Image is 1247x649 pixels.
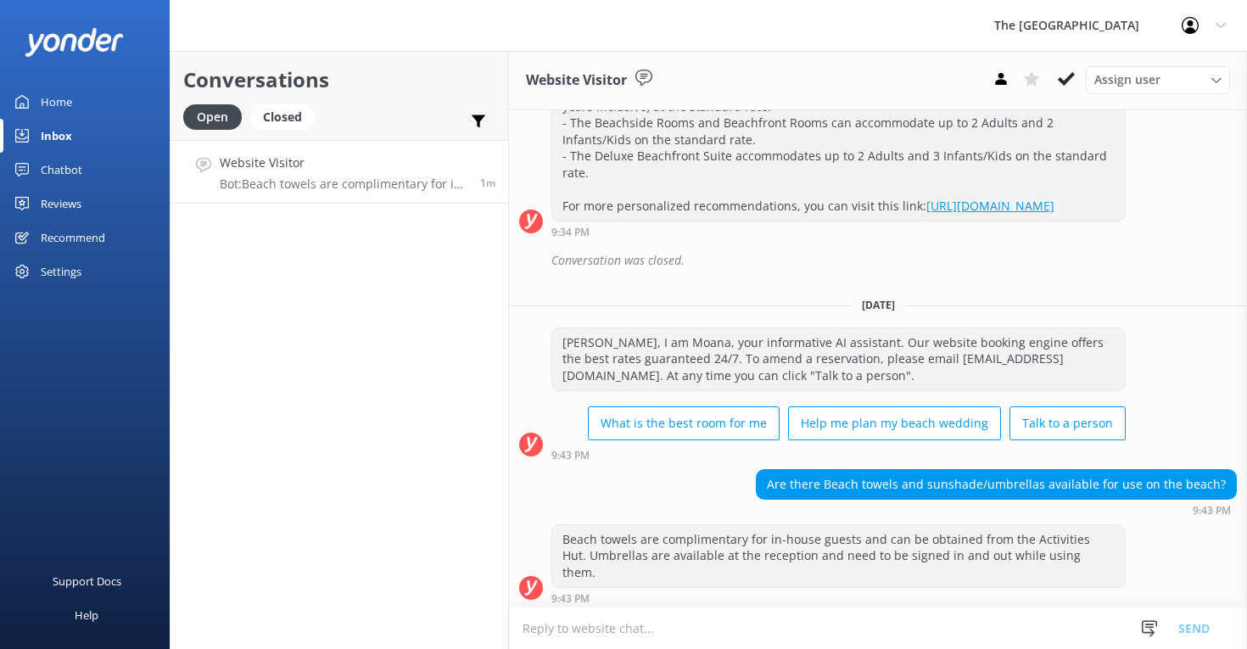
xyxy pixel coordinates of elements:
[1094,70,1160,89] span: Assign user
[551,449,1126,461] div: 03:43am 15-Aug-2025 (UTC -10:00) Pacific/Honolulu
[756,504,1237,516] div: 03:43am 15-Aug-2025 (UTC -10:00) Pacific/Honolulu
[552,525,1125,587] div: Beach towels are complimentary for in-house guests and can be obtained from the Activities Hut. U...
[480,176,495,190] span: 03:43am 15-Aug-2025 (UTC -10:00) Pacific/Honolulu
[25,28,123,56] img: yonder-white-logo.png
[551,592,1126,604] div: 03:43am 15-Aug-2025 (UTC -10:00) Pacific/Honolulu
[1009,406,1126,440] button: Talk to a person
[220,176,467,192] p: Bot: Beach towels are complimentary for in-house guests and can be obtained from the Activities H...
[1193,506,1231,516] strong: 9:43 PM
[1086,66,1230,93] div: Assign User
[183,64,495,96] h2: Conversations
[926,198,1054,214] a: [URL][DOMAIN_NAME]
[588,406,780,440] button: What is the best room for me
[220,154,467,172] h4: Website Visitor
[526,70,627,92] h3: Website Visitor
[551,594,590,604] strong: 9:43 PM
[41,221,105,255] div: Recommend
[250,104,315,130] div: Closed
[250,107,323,126] a: Closed
[75,598,98,632] div: Help
[552,76,1125,221] div: - The 2-Bedroom Beachside Suite accommodates up to 2 Adults and 4 children (aged up to 16 years i...
[41,119,72,153] div: Inbox
[41,85,72,119] div: Home
[788,406,1001,440] button: Help me plan my beach wedding
[519,246,1237,275] div: 2025-08-03T13:37:09.744
[183,107,250,126] a: Open
[852,298,905,312] span: [DATE]
[551,450,590,461] strong: 9:43 PM
[183,104,242,130] div: Open
[551,246,1237,275] div: Conversation was closed.
[551,227,590,238] strong: 9:34 PM
[171,140,508,204] a: Website VisitorBot:Beach towels are complimentary for in-house guests and can be obtained from th...
[757,470,1236,499] div: Are there Beach towels and sunshade/umbrellas available for use on the beach?
[41,153,82,187] div: Chatbot
[41,187,81,221] div: Reviews
[53,564,121,598] div: Support Docs
[551,226,1126,238] div: 03:34am 03-Aug-2025 (UTC -10:00) Pacific/Honolulu
[41,255,81,288] div: Settings
[552,328,1125,390] div: [PERSON_NAME], I am Moana, your informative AI assistant. Our website booking engine offers the b...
